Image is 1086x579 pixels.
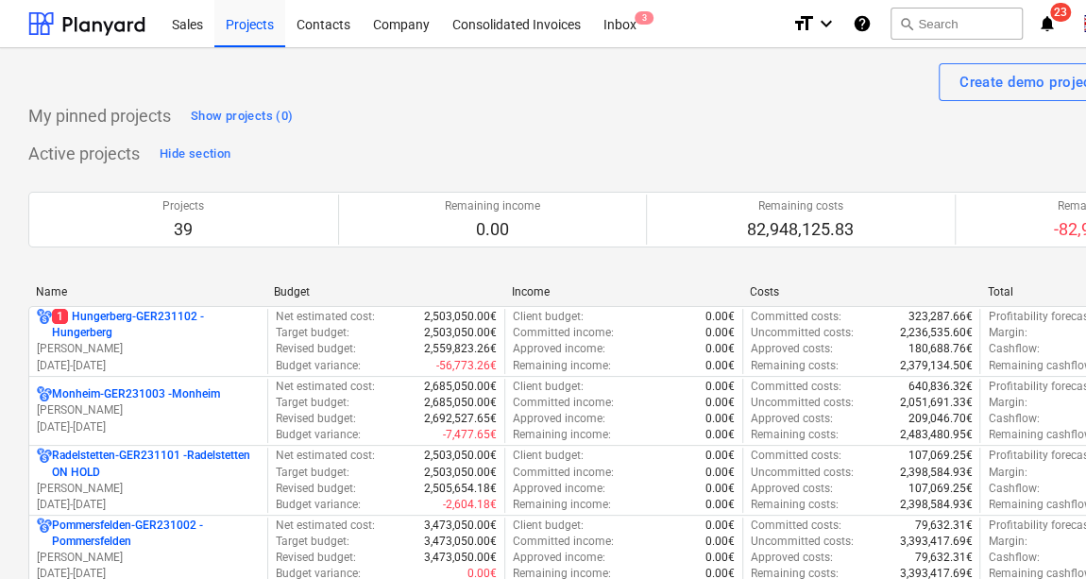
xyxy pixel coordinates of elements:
[908,341,972,357] p: 180,688.76€
[988,481,1039,497] p: Cashflow :
[37,497,260,513] p: [DATE] - [DATE]
[424,481,497,497] p: 2,505,654.18€
[513,534,614,550] p: Committed income :
[424,379,497,395] p: 2,685,050.00€
[513,395,614,411] p: Committed income :
[37,481,260,497] p: [PERSON_NAME]
[751,465,854,481] p: Uncommitted costs :
[37,550,260,566] p: [PERSON_NAME]
[751,534,854,550] p: Uncommitted costs :
[276,341,356,357] p: Revised budget :
[899,465,972,481] p: 2,398,584.93€
[705,497,735,513] p: 0.00€
[705,379,735,395] p: 0.00€
[186,101,297,131] button: Show projects (0)
[37,402,260,418] p: [PERSON_NAME]
[908,309,972,325] p: 323,287.66€
[751,325,854,341] p: Uncommitted costs :
[37,309,260,374] div: 1Hungerberg-GER231102 -Hungerberg[PERSON_NAME][DATE]-[DATE]
[1038,12,1057,35] i: notifications
[853,12,872,35] i: Knowledge base
[436,358,497,374] p: -56,773.26€
[443,497,497,513] p: -2,604.18€
[52,448,260,480] p: Radelstetten-GER231101 - Radelstetten ON HOLD
[513,465,614,481] p: Committed income :
[276,550,356,566] p: Revised budget :
[705,550,735,566] p: 0.00€
[513,325,614,341] p: Committed income :
[908,481,972,497] p: 107,069.25€
[899,395,972,411] p: 2,051,691.33€
[155,139,235,169] button: Hide section
[443,427,497,443] p: -7,477.65€
[276,395,349,411] p: Target budget :
[751,448,841,464] p: Committed costs :
[513,518,584,534] p: Client budget :
[276,448,375,464] p: Net estimated cost :
[751,341,833,357] p: Approved costs :
[705,427,735,443] p: 0.00€
[513,481,605,497] p: Approved income :
[705,448,735,464] p: 0.00€
[276,481,356,497] p: Revised budget :
[52,309,260,341] p: Hungerberg-GER231102 - Hungerberg
[274,285,497,298] div: Budget
[899,497,972,513] p: 2,398,584.93€
[276,309,375,325] p: Net estimated cost :
[276,379,375,395] p: Net estimated cost :
[424,309,497,325] p: 2,503,050.00€
[28,105,171,128] p: My pinned projects
[37,419,260,435] p: [DATE] - [DATE]
[424,341,497,357] p: 2,559,823.26€
[988,395,1027,411] p: Margin :
[513,309,584,325] p: Client budget :
[37,358,260,374] p: [DATE] - [DATE]
[705,411,735,427] p: 0.00€
[424,465,497,481] p: 2,503,050.00€
[1050,3,1071,22] span: 23
[891,8,1023,40] button: Search
[751,411,833,427] p: Approved costs :
[52,386,220,402] p: Monheim-GER231003 - Monheim
[424,395,497,411] p: 2,685,050.00€
[513,379,584,395] p: Client budget :
[37,386,260,434] div: Monheim-GER231003 -Monheim[PERSON_NAME][DATE]-[DATE]
[424,325,497,341] p: 2,503,050.00€
[445,218,540,241] p: 0.00
[705,465,735,481] p: 0.00€
[988,341,1039,357] p: Cashflow :
[276,427,361,443] p: Budget variance :
[705,309,735,325] p: 0.00€
[747,198,854,214] p: Remaining costs
[751,395,854,411] p: Uncommitted costs :
[988,550,1039,566] p: Cashflow :
[276,325,349,341] p: Target budget :
[899,16,914,31] span: search
[751,518,841,534] p: Committed costs :
[899,427,972,443] p: 2,483,480.95€
[162,198,204,214] p: Projects
[276,411,356,427] p: Revised budget :
[751,379,841,395] p: Committed costs :
[705,481,735,497] p: 0.00€
[513,497,611,513] p: Remaining income :
[751,497,839,513] p: Remaining costs :
[908,448,972,464] p: 107,069.25€
[705,341,735,357] p: 0.00€
[908,411,972,427] p: 209,046.70€
[908,379,972,395] p: 640,836.32€
[705,534,735,550] p: 0.00€
[899,534,972,550] p: 3,393,417.69€
[37,309,52,341] div: Project has multi currencies enabled
[37,386,52,402] div: Project has multi currencies enabled
[37,448,260,513] div: Radelstetten-GER231101 -Radelstetten ON HOLD[PERSON_NAME][DATE]-[DATE]
[988,534,1027,550] p: Margin :
[513,358,611,374] p: Remaining income :
[424,518,497,534] p: 3,473,050.00€
[705,518,735,534] p: 0.00€
[815,12,838,35] i: keyboard_arrow_down
[705,358,735,374] p: 0.00€
[513,411,605,427] p: Approved income :
[276,358,361,374] p: Budget variance :
[445,198,540,214] p: Remaining income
